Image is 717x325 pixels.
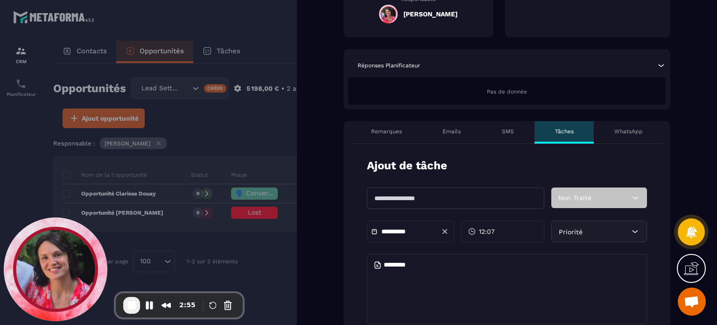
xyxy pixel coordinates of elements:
span: Non Traité [558,194,591,202]
p: Tâches [555,128,574,135]
p: WhatsApp [614,128,643,135]
span: 12:07 [479,227,495,236]
p: Réponses Planificateur [358,62,420,69]
span: Priorité [559,228,583,236]
h5: [PERSON_NAME] [403,10,457,18]
p: Ajout de tâche [367,158,447,173]
div: Ouvrir le chat [678,288,706,316]
span: Pas de donnée [487,88,527,95]
p: SMS [502,128,514,135]
p: Emails [443,128,461,135]
p: Remarques [371,128,402,135]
